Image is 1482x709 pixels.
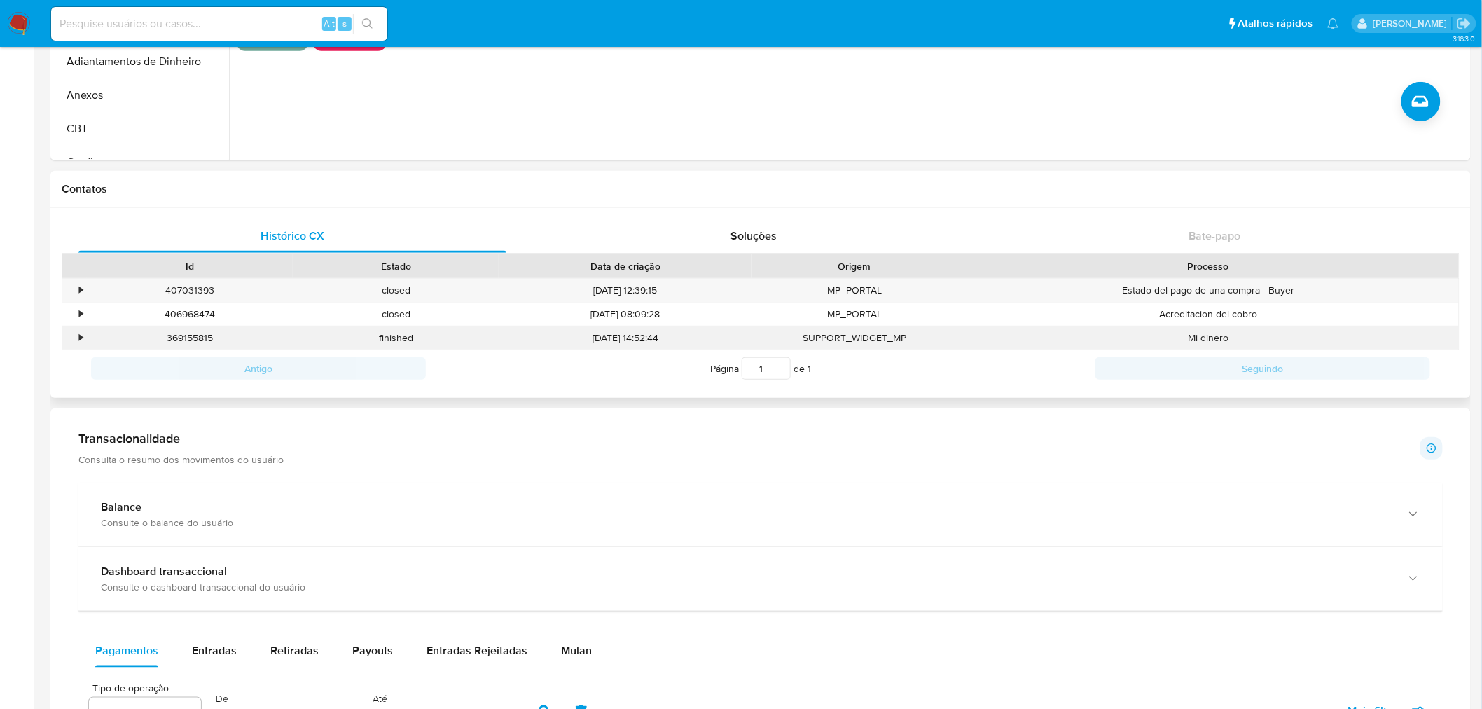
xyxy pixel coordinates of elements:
[261,228,324,244] span: Histórico CX
[91,357,426,380] button: Antigo
[342,17,347,30] span: s
[303,259,489,273] div: Estado
[87,279,293,302] div: 407031393
[752,303,957,326] div: MP_PORTAL
[752,326,957,350] div: SUPPORT_WIDGET_MP
[54,78,229,112] button: Anexos
[353,14,382,34] button: search-icon
[293,279,499,302] div: closed
[967,259,1449,273] div: Processo
[1453,33,1475,44] span: 3.163.0
[79,284,83,297] div: •
[499,303,752,326] div: [DATE] 08:09:28
[1189,228,1241,244] span: Bate-papo
[51,15,387,33] input: Pesquise usuários ou casos...
[54,45,229,78] button: Adiantamentos de Dinheiro
[808,362,811,376] span: 1
[499,279,752,302] div: [DATE] 12:39:15
[87,303,293,326] div: 406968474
[87,326,293,350] div: 369155815
[752,279,957,302] div: MP_PORTAL
[79,308,83,321] div: •
[1095,357,1430,380] button: Seguindo
[324,17,335,30] span: Alt
[97,259,283,273] div: Id
[957,303,1459,326] div: Acreditacion del cobro
[54,146,229,179] button: Cartões
[710,357,811,380] span: Página de
[508,259,742,273] div: Data de criação
[79,331,83,345] div: •
[730,228,777,244] span: Soluções
[957,279,1459,302] div: Estado del pago de una compra - Buyer
[1327,18,1339,29] a: Notificações
[957,326,1459,350] div: Mi dinero
[1373,17,1452,30] p: sabrina.lima@mercadopago.com.br
[293,303,499,326] div: closed
[62,182,1460,196] h1: Contatos
[499,326,752,350] div: [DATE] 14:52:44
[1457,16,1471,31] a: Sair
[1238,16,1313,31] span: Atalhos rápidos
[293,326,499,350] div: finished
[54,112,229,146] button: CBT
[761,259,948,273] div: Origem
